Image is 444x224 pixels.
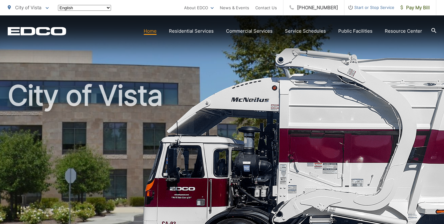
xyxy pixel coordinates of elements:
[184,4,214,11] a: About EDCO
[144,27,157,35] a: Home
[58,5,111,11] select: Select a language
[401,4,430,11] span: Pay My Bill
[226,27,273,35] a: Commercial Services
[169,27,214,35] a: Residential Services
[255,4,277,11] a: Contact Us
[338,27,372,35] a: Public Facilities
[285,27,326,35] a: Service Schedules
[8,27,66,35] a: EDCD logo. Return to the homepage.
[220,4,249,11] a: News & Events
[385,27,422,35] a: Resource Center
[15,5,41,10] span: City of Vista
